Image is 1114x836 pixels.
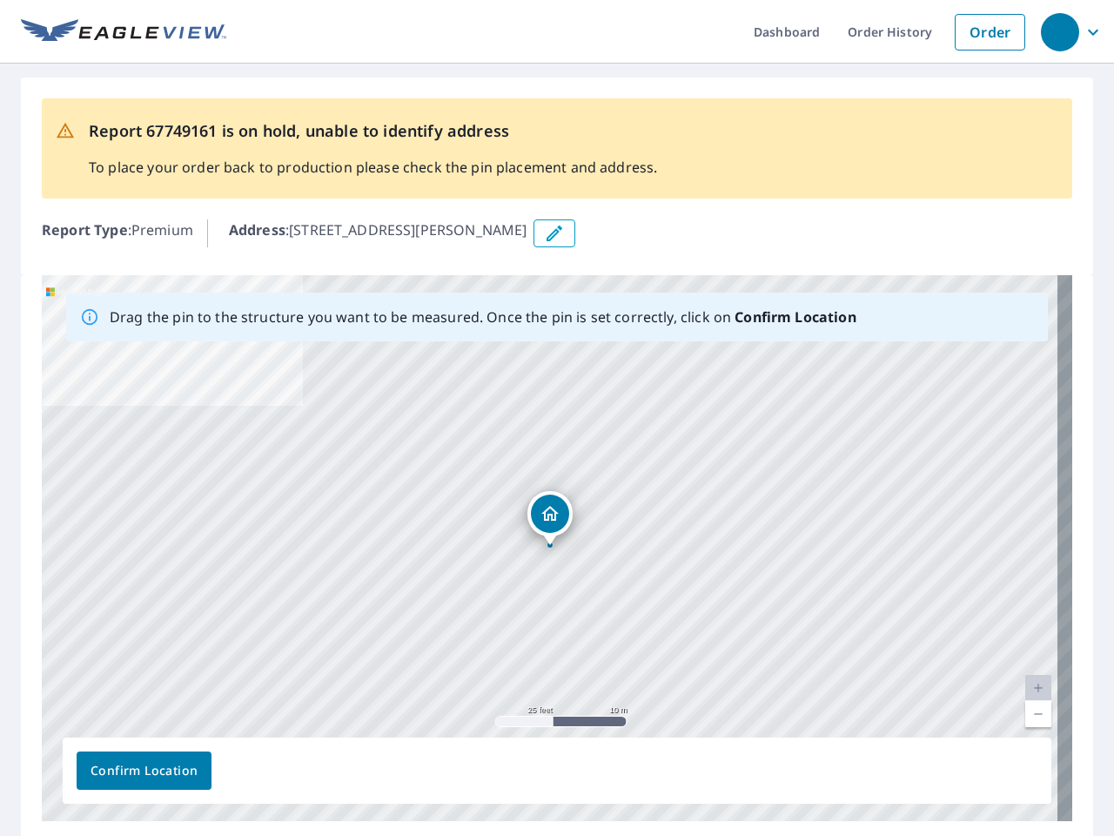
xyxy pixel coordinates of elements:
[1025,701,1051,727] a: Current Level 20, Zoom Out
[229,220,285,239] b: Address
[21,19,226,45] img: EV Logo
[91,760,198,782] span: Confirm Location
[42,220,128,239] b: Report Type
[89,119,657,143] p: Report 67749161 is on hold, unable to identify address
[42,219,193,247] p: : Premium
[89,157,657,178] p: To place your order back to production please check the pin placement and address.
[527,491,573,545] div: Dropped pin, building 1, Residential property, 4100 Farragut St Fort Knox, KY 40121
[955,14,1025,51] a: Order
[77,752,211,790] button: Confirm Location
[229,219,527,247] p: : [STREET_ADDRESS][PERSON_NAME]
[110,307,856,327] p: Drag the pin to the structure you want to be measured. Once the pin is set correctly, click on
[1025,675,1051,701] a: Current Level 20, Zoom In Disabled
[735,307,856,327] b: Confirm Location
